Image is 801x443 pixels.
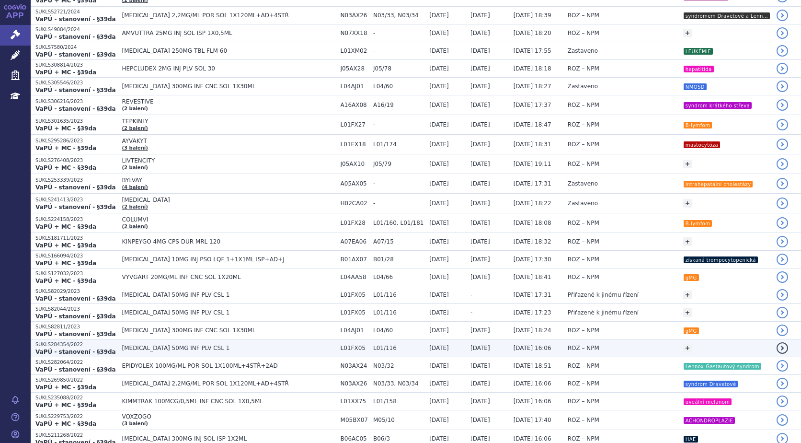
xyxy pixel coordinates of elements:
strong: VaPÚ - stanovení - §39da [35,105,116,112]
i: NMOSD [684,83,707,90]
span: [DATE] [429,161,449,167]
span: [MEDICAL_DATA] 2,2MG/ML POR SOL 1X120ML+AD+4STŘ [122,380,336,387]
span: VYVGART 20MG/ML INF CNC SOL 1X20ML [122,274,336,280]
a: (2 balení) [122,165,148,170]
span: N03AX26 [341,380,368,387]
a: detail [777,27,788,39]
span: J05/79 [373,161,424,167]
strong: VaPÚ + MC - §39da [35,69,96,76]
a: + [683,344,692,352]
span: ROZ – NPM [568,345,599,351]
i: hepatitida [684,66,714,72]
span: [DATE] [470,161,490,167]
span: AYVAKYT [122,138,336,144]
span: J05/78 [373,65,424,72]
a: + [683,160,692,168]
strong: VaPÚ + MC - §39da [35,125,96,132]
i: B-lymfom [684,220,712,227]
span: [DATE] [429,102,449,108]
a: (3 balení) [122,145,148,151]
a: + [683,237,692,246]
p: SUKLS306216/2023 [35,98,117,105]
span: B01/28 [373,256,424,263]
a: detail [777,254,788,265]
span: [DATE] 18:31 [514,141,551,148]
span: L01/116 [373,309,424,316]
span: [DATE] [470,200,490,207]
span: [DATE] [470,362,490,369]
span: N07XX18 [341,30,368,36]
strong: VaPÚ + MC - §39da [35,420,96,427]
span: L01EX18 [341,141,368,148]
span: ROZ – NPM [568,238,599,245]
span: [DATE] [470,30,490,36]
span: [DATE] [429,291,449,298]
span: - [373,180,424,187]
a: detail [777,99,788,111]
span: - [470,291,472,298]
strong: VaPÚ + MC - §39da [35,384,96,391]
span: ROZ – NPM [568,380,599,387]
span: [DATE] [470,238,490,245]
span: [DATE] [470,141,490,148]
span: [DATE] [470,380,490,387]
a: + [683,291,692,299]
p: SUKLS49084/2024 [35,26,117,33]
span: [DATE] [429,274,449,280]
strong: VaPÚ - stanovení - §39da [35,366,116,373]
span: [DATE] [429,12,449,19]
a: detail [777,178,788,189]
span: [DATE] [470,47,490,54]
span: A16/19 [373,102,424,108]
span: [DATE] 18:32 [514,238,551,245]
span: [MEDICAL_DATA] 50MG INF PLV CSL 1 [122,291,336,298]
span: [DATE] [429,30,449,36]
span: [DATE] 17:40 [514,417,551,423]
span: [MEDICAL_DATA] 300MG INJ SOL ISP 1X2ML [122,435,336,442]
a: detail [777,360,788,372]
span: J05AX28 [341,65,368,72]
span: COLUMVI [122,216,336,223]
a: (2 balení) [122,224,148,229]
span: Přiřazené k jinému řízení [568,309,639,316]
strong: VaPÚ - stanovení - §39da [35,204,116,210]
span: KINPEYGO 4MG CPS DUR MRL 120 [122,238,336,245]
span: [DATE] 16:06 [514,435,551,442]
p: SUKLS82029/2023 [35,288,117,295]
span: [MEDICAL_DATA] 250MG TBL FLM 60 [122,47,336,54]
span: ROZ – NPM [568,327,599,334]
a: detail [777,236,788,247]
span: ROZ – NPM [568,65,599,72]
span: ROZ – NPM [568,220,599,226]
strong: VaPÚ + MC - §39da [35,145,96,152]
span: - [373,30,424,36]
span: [MEDICAL_DATA] 50MG INF PLV CSL 1 [122,345,336,351]
span: [DATE] [470,102,490,108]
span: [DATE] [470,83,490,90]
span: [DATE] [470,12,490,19]
span: Zastaveno [568,47,598,54]
span: BYLVAY [122,177,336,184]
a: (2 balení) [122,126,148,131]
span: A07EA06 [341,238,368,245]
span: [DATE] 18:24 [514,327,551,334]
span: [DATE] 18:18 [514,65,551,72]
strong: VaPÚ - stanovení - §39da [35,34,116,40]
span: M05BX07 [341,417,368,423]
span: [DATE] [470,345,490,351]
strong: VaPÚ - stanovení - §39da [35,313,116,320]
span: N03AX24 [341,362,368,369]
span: [DATE] 19:11 [514,161,551,167]
span: [DATE] [429,141,449,148]
p: SUKLS284354/2022 [35,341,117,348]
span: [DATE] 18:22 [514,200,551,207]
p: SUKLS52721/2024 [35,9,117,15]
span: [DATE] [470,435,490,442]
span: ROZ – NPM [568,274,599,280]
i: syndrom Dravetové [684,381,738,387]
strong: VaPÚ + MC - §39da [35,278,96,284]
strong: VaPÚ - stanovení - §39da [35,51,116,58]
span: L01/116 [373,291,424,298]
span: L01FX05 [341,345,368,351]
p: SUKLS269850/2022 [35,377,117,384]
